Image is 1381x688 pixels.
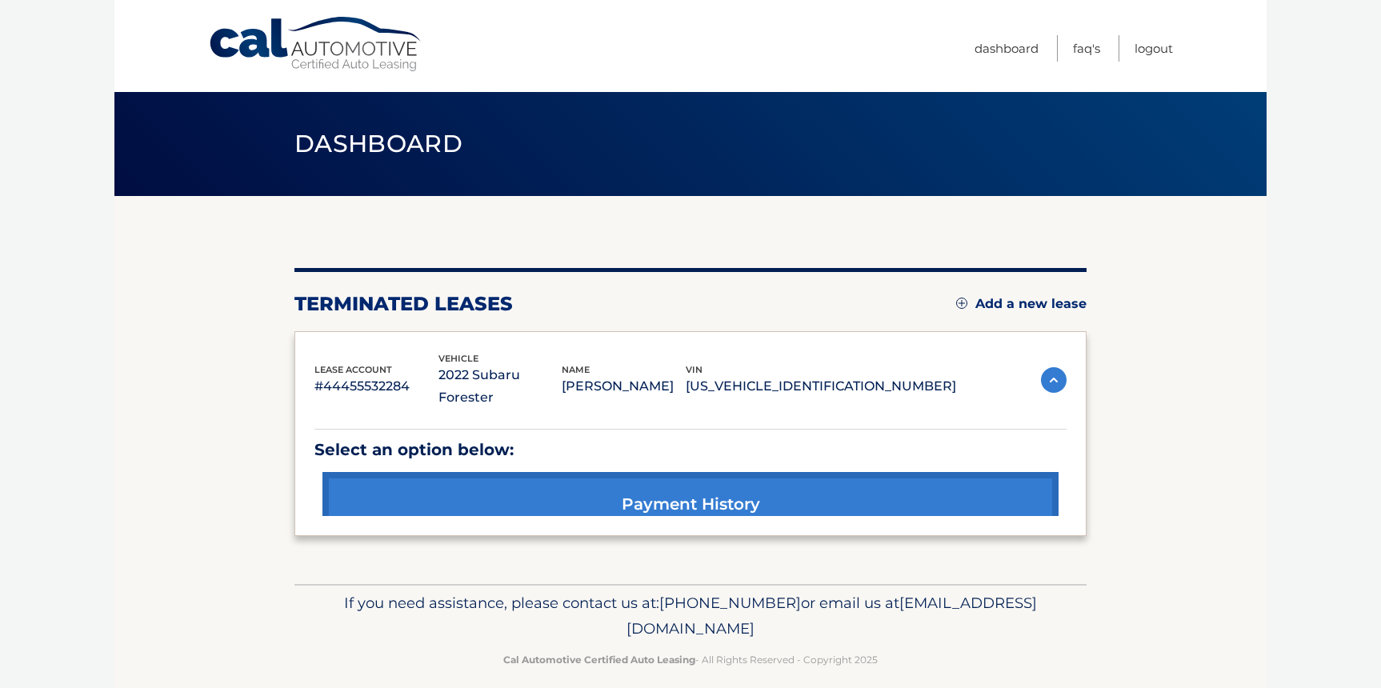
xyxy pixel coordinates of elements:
[314,364,392,375] span: lease account
[294,292,513,316] h2: terminated leases
[322,472,1059,537] a: payment history
[975,35,1039,62] a: Dashboard
[305,651,1076,668] p: - All Rights Reserved - Copyright 2025
[305,590,1076,642] p: If you need assistance, please contact us at: or email us at
[1135,35,1173,62] a: Logout
[294,129,462,158] span: Dashboard
[208,16,424,73] a: Cal Automotive
[659,594,801,612] span: [PHONE_NUMBER]
[1041,367,1067,393] img: accordion-active.svg
[438,364,562,409] p: 2022 Subaru Forester
[956,298,967,309] img: add.svg
[686,375,956,398] p: [US_VEHICLE_IDENTIFICATION_NUMBER]
[503,654,695,666] strong: Cal Automotive Certified Auto Leasing
[314,436,1067,464] p: Select an option below:
[1073,35,1100,62] a: FAQ's
[314,375,438,398] p: #44455532284
[438,353,478,364] span: vehicle
[686,364,703,375] span: vin
[956,296,1087,312] a: Add a new lease
[562,364,590,375] span: name
[562,375,686,398] p: [PERSON_NAME]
